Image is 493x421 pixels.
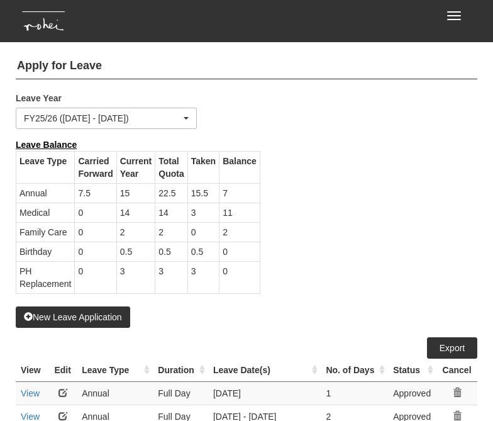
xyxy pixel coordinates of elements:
td: 0 [75,203,116,222]
td: Medical [16,203,75,222]
td: 2 [219,222,260,242]
th: Carried Forward [75,151,116,183]
td: Annual [16,183,75,203]
th: View [16,359,48,382]
td: 0 [75,261,116,293]
td: Approved [388,381,436,405]
td: 0.5 [187,242,219,261]
a: View [21,388,40,398]
td: 1 [321,381,388,405]
td: 15 [116,183,155,203]
td: 0 [219,242,260,261]
td: 0 [75,242,116,261]
h4: Apply for Leave [16,53,477,79]
td: 2 [116,222,155,242]
td: 14 [116,203,155,222]
td: Birthday [16,242,75,261]
th: Edit [48,359,77,382]
td: Annual [77,381,153,405]
td: 0 [187,222,219,242]
td: Family Care [16,222,75,242]
td: Full Day [153,381,208,405]
th: Balance [219,151,260,183]
td: 3 [187,203,219,222]
th: Leave Date(s) : activate to sort column ascending [208,359,321,382]
b: Leave Balance [16,140,77,150]
td: 2 [155,222,187,242]
th: Cancel [436,359,477,382]
td: 22.5 [155,183,187,203]
th: Leave Type : activate to sort column ascending [77,359,153,382]
td: 0.5 [116,242,155,261]
th: Status : activate to sort column ascending [388,359,436,382]
button: FY25/26 ([DATE] - [DATE]) [16,108,197,129]
a: Export [427,337,477,359]
td: 0.5 [155,242,187,261]
td: 15.5 [187,183,219,203]
td: PH Replacement [16,261,75,293]
td: 3 [155,261,187,293]
td: 0 [219,261,260,293]
td: 0 [75,222,116,242]
th: Leave Type [16,151,75,183]
td: 14 [155,203,187,222]
td: 7 [219,183,260,203]
div: FY25/26 ([DATE] - [DATE]) [24,112,181,125]
th: Current Year [116,151,155,183]
th: Total Quota [155,151,187,183]
button: New Leave Application [16,306,130,328]
th: Taken [187,151,219,183]
td: [DATE] [208,381,321,405]
td: 3 [187,261,219,293]
label: Leave Year [16,89,79,104]
th: No. of Days : activate to sort column ascending [321,359,388,382]
td: 7.5 [75,183,116,203]
th: Duration : activate to sort column ascending [153,359,208,382]
td: 11 [219,203,260,222]
td: 3 [116,261,155,293]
